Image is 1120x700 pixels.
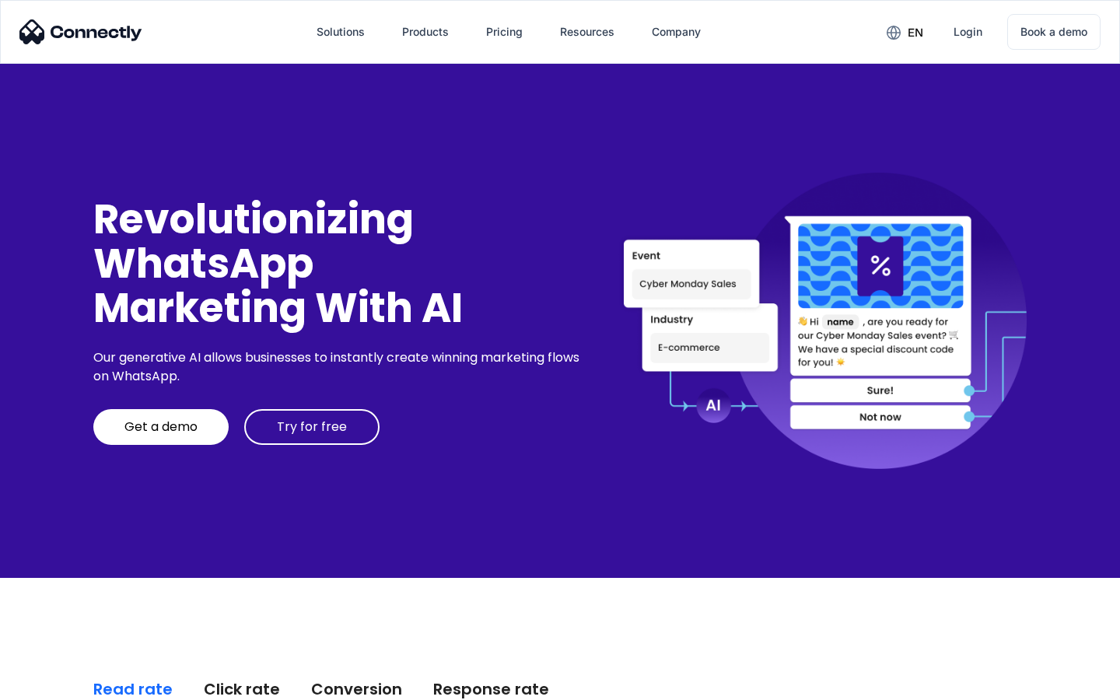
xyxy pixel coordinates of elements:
a: Try for free [244,409,380,445]
div: Company [652,21,701,43]
img: Connectly Logo [19,19,142,44]
div: Read rate [93,678,173,700]
div: Pricing [486,21,523,43]
div: Revolutionizing WhatsApp Marketing With AI [93,197,585,331]
div: Products [390,13,461,51]
a: Login [941,13,995,51]
div: Click rate [204,678,280,700]
div: Conversion [311,678,402,700]
div: Login [954,21,982,43]
a: Pricing [474,13,535,51]
div: Get a demo [124,419,198,435]
div: Response rate [433,678,549,700]
div: Solutions [317,21,365,43]
a: Get a demo [93,409,229,445]
div: Our generative AI allows businesses to instantly create winning marketing flows on WhatsApp. [93,348,585,386]
div: Resources [548,13,627,51]
div: en [908,22,923,44]
a: Book a demo [1007,14,1101,50]
div: Company [639,13,713,51]
ul: Language list [31,673,93,695]
aside: Language selected: English [16,673,93,695]
div: Products [402,21,449,43]
div: Resources [560,21,614,43]
div: Solutions [304,13,377,51]
div: Try for free [277,419,347,435]
div: en [874,20,935,44]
